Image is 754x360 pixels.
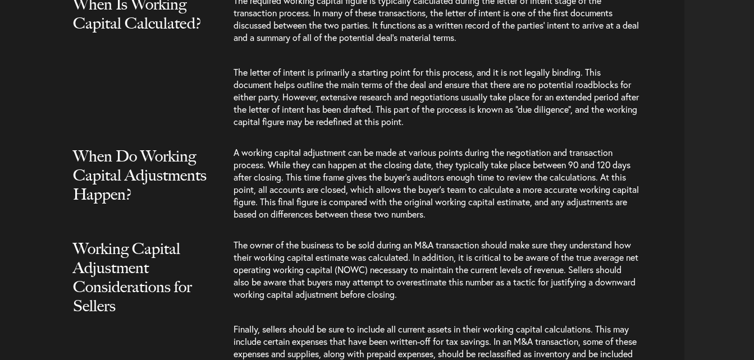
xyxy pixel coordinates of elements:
span: The owner of the business to be sold during an M&A transaction should make sure they understand h... [234,239,638,300]
h2: Working Capital Adjustment Considerations for Sellers [73,239,210,338]
h2: When Do Working Capital Adjustments Happen? [73,146,210,226]
span: The letter of intent is primarily a starting point for this process, and it is not legally bindin... [234,66,639,127]
span: A working capital adjustment can be made at various points during the negotiation and transaction... [234,146,639,220]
